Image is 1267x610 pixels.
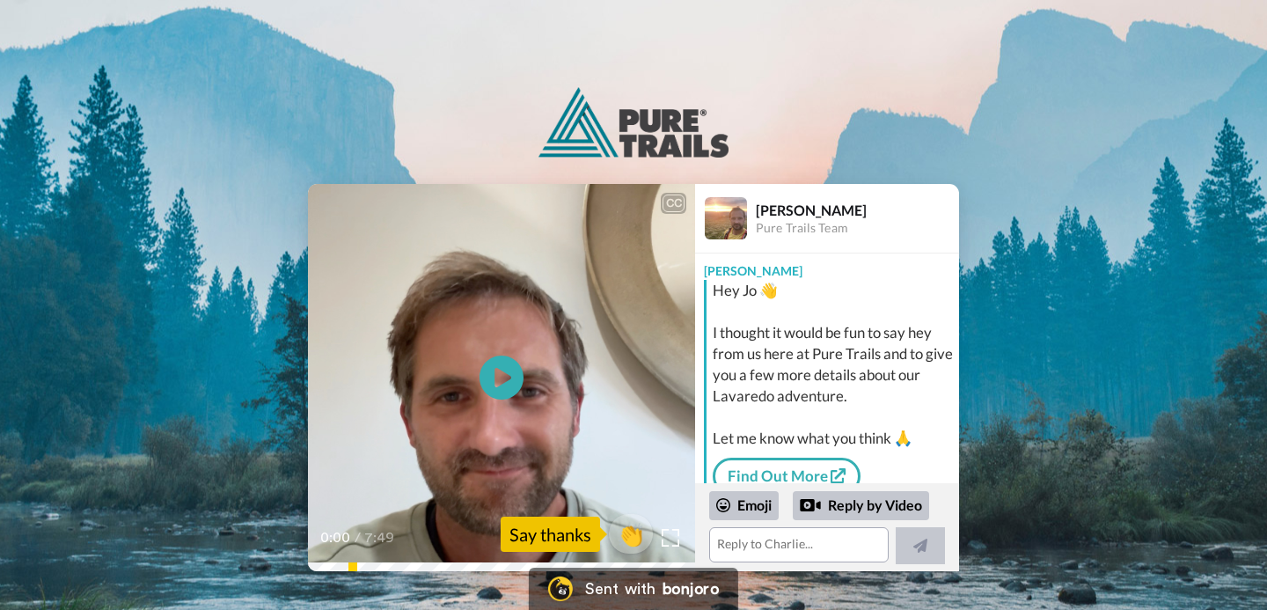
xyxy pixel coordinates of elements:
[709,491,779,519] div: Emoji
[529,568,738,610] a: Bonjoro LogoSent withbonjoro
[609,514,653,554] button: 👏
[355,527,361,548] span: /
[793,491,929,521] div: Reply by Video
[548,577,573,601] img: Bonjoro Logo
[538,87,729,158] img: logo
[713,280,955,449] div: Hey Jo 👋 I thought it would be fun to say hey from us here at Pure Trails and to give you a few m...
[713,458,861,495] a: Find Out More
[800,495,821,516] div: Reply by Video
[320,527,351,548] span: 0:00
[585,581,655,597] div: Sent with
[609,520,653,548] span: 👏
[756,221,958,236] div: Pure Trails Team
[756,202,958,218] div: [PERSON_NAME]
[695,254,959,280] div: [PERSON_NAME]
[364,527,395,548] span: 7:49
[663,581,719,597] div: bonjoro
[663,195,685,212] div: CC
[705,197,747,239] img: Profile Image
[501,517,600,552] div: Say thanks
[662,529,679,547] img: Full screen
